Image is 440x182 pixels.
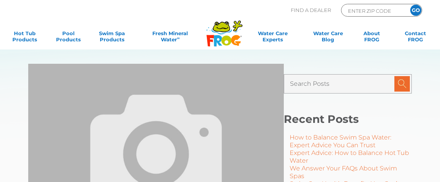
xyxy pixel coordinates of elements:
a: We Answer Your FAQs About Swim Spas [290,165,397,180]
a: ContactFROG [398,30,432,46]
a: How to Balance Swim Spa Water: Expert Advice You Can Trust [290,134,391,149]
a: PoolProducts [51,30,85,46]
a: Water CareExperts [244,30,302,46]
a: Fresh MineralWater∞ [139,30,202,46]
sup: ∞ [177,36,180,40]
a: AboutFROG [355,30,389,46]
p: Find A Dealer [291,4,331,17]
a: Water CareBlog [311,30,345,46]
input: GO [410,5,421,16]
input: Submit [394,76,410,92]
input: Zip Code Form [347,6,399,15]
a: Expert Advice: How to Balance Hot Tub Water [290,149,409,164]
a: Hot TubProducts [8,30,42,46]
a: Swim SpaProducts [95,30,129,46]
h2: Recent Posts [284,113,412,126]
